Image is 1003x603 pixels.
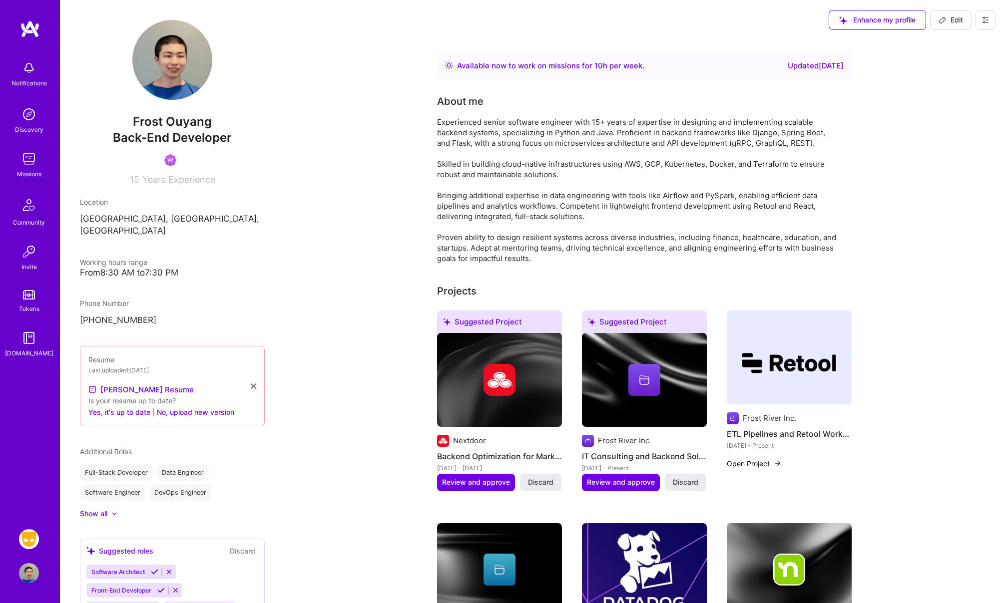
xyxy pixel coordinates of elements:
h4: ETL Pipelines and Retool Workflow [727,427,852,440]
span: 10 [594,61,603,70]
div: Notifications [11,78,47,88]
i: icon SuggestedTeams [839,16,847,24]
img: Company logo [484,364,515,396]
img: cover [582,333,707,427]
div: Discovery [15,124,43,135]
img: Company logo [582,435,594,447]
span: Front-End Developer [91,587,151,594]
i: icon Close [251,383,256,389]
div: Frost River Inc [598,435,649,446]
img: bell [19,58,39,78]
div: Data Engineer [157,465,209,481]
span: Working hours range [80,258,147,267]
div: Updated [DATE] [788,60,844,72]
span: Resume [88,355,114,364]
img: cover [437,333,562,427]
div: Available now to work on missions for h per week . [457,60,644,72]
div: Location [80,197,265,207]
span: Discard [528,477,553,487]
span: Back-End Developer [113,130,232,145]
img: User Avatar [19,563,39,583]
img: logo [20,20,40,38]
button: No, upload new version [157,406,234,418]
button: Discard [227,545,258,557]
div: Last uploaded: [DATE] [88,365,256,375]
span: Review and approve [442,477,510,487]
img: User Avatar [132,20,212,100]
img: Grindr: Mobile + BE + Cloud [19,529,39,549]
span: | [152,407,155,417]
div: Full-Stack Developer [80,465,153,481]
span: Frost Ouyang [80,114,265,129]
button: Discard [665,474,706,491]
img: discovery [19,104,39,124]
button: Discard [520,474,561,491]
span: 15 [130,174,139,185]
div: Software Engineer [80,485,145,501]
img: guide book [19,328,39,348]
i: icon SuggestedTeams [86,547,95,555]
button: Enhance my profile [829,10,926,30]
div: Suggested roles [86,546,153,556]
span: Enhance my profile [839,15,916,25]
button: Yes, it's up to date [88,406,150,418]
img: Company logo [727,412,739,424]
img: Community [17,193,41,217]
i: icon SuggestedTeams [588,318,595,325]
i: Accept [157,587,165,594]
h4: Backend Optimization for Marketing Campaigns [437,450,562,463]
div: Tokens [19,303,39,314]
div: Invite [21,262,37,272]
button: Open Project [727,458,782,469]
img: tokens [23,290,35,300]
h4: IT Consulting and Backend Solutions [582,450,707,463]
span: Review and approve [587,477,655,487]
div: [DATE] - [DATE] [437,463,562,473]
i: Reject [172,587,179,594]
div: DevOps Engineer [149,485,211,501]
span: Edit [939,15,963,25]
div: Frost River Inc. [743,413,796,423]
div: Is your resume up to date? [88,395,256,406]
button: Review and approve [437,474,515,491]
button: Edit [930,10,972,30]
img: Company logo [773,554,805,586]
img: teamwork [19,149,39,169]
img: Resume [88,385,96,393]
div: [DATE] - Present [582,463,707,473]
div: Projects [437,284,477,299]
div: Experienced senior software engineer with 15+ years of expertise in designing and implementing sc... [437,117,837,264]
div: Nextdoor [453,435,486,446]
a: User Avatar [16,563,41,583]
i: Reject [165,568,173,576]
div: Suggested Project [582,310,707,337]
span: Phone Number [80,299,129,307]
img: Company logo [437,435,449,447]
a: Grindr: Mobile + BE + Cloud [16,529,41,549]
img: ETL Pipelines and Retool Workflow [727,310,852,404]
i: icon SuggestedTeams [443,318,451,325]
img: Availability [445,61,453,69]
div: Suggested Project [437,310,562,337]
span: Years Experience [142,174,215,185]
div: About me [437,94,484,109]
div: [DOMAIN_NAME] [5,348,53,358]
button: Review and approve [582,474,660,491]
img: Invite [19,242,39,262]
div: Show all [80,509,107,519]
p: [GEOGRAPHIC_DATA], [GEOGRAPHIC_DATA], [GEOGRAPHIC_DATA] [80,213,265,237]
i: Accept [151,568,158,576]
img: arrow-right [774,459,782,467]
img: Been on Mission [164,154,176,166]
div: Community [13,217,45,228]
a: [PERSON_NAME] Resume [88,383,194,395]
span: Software Architect [91,568,145,576]
span: Additional Roles [80,447,132,456]
div: Missions [17,169,41,179]
div: From 8:30 AM to 7:30 PM [80,268,265,278]
span: Discard [673,477,698,487]
p: [PHONE_NUMBER] [80,314,265,326]
div: [DATE] - Present [727,440,852,451]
